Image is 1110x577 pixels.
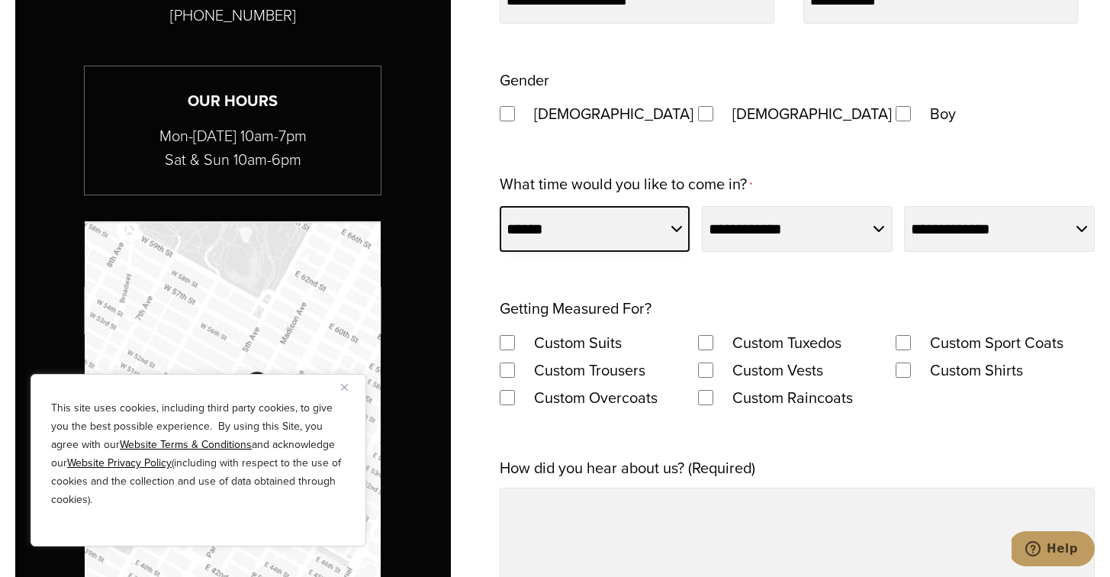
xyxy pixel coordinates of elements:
label: [DEMOGRAPHIC_DATA] [519,100,693,127]
label: Custom Tuxedos [717,329,857,356]
label: [DEMOGRAPHIC_DATA] [717,100,891,127]
label: Boy [915,100,971,127]
p: [PHONE_NUMBER] [170,3,296,27]
label: Custom Sport Coats [915,329,1079,356]
label: What time would you like to come in? [500,170,752,200]
a: Website Privacy Policy [67,455,172,471]
p: Mon-[DATE] 10am-7pm Sat & Sun 10am-6pm [85,124,381,172]
label: Custom Trousers [519,356,661,384]
legend: Getting Measured For? [500,295,652,322]
h3: Our Hours [85,89,381,113]
label: Custom Overcoats [519,384,673,411]
iframe: Opens a widget where you can chat to one of our agents [1012,531,1095,569]
label: Custom Vests [717,356,838,384]
legend: Gender [500,66,549,94]
p: This site uses cookies, including third party cookies, to give you the best possible experience. ... [51,399,346,509]
button: Close [341,378,359,396]
label: How did you hear about us? (Required) [500,454,755,482]
label: Custom Suits [519,329,637,356]
label: Custom Shirts [915,356,1038,384]
img: Close [341,384,348,391]
label: Custom Raincoats [717,384,868,411]
a: Website Terms & Conditions [120,437,252,453]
